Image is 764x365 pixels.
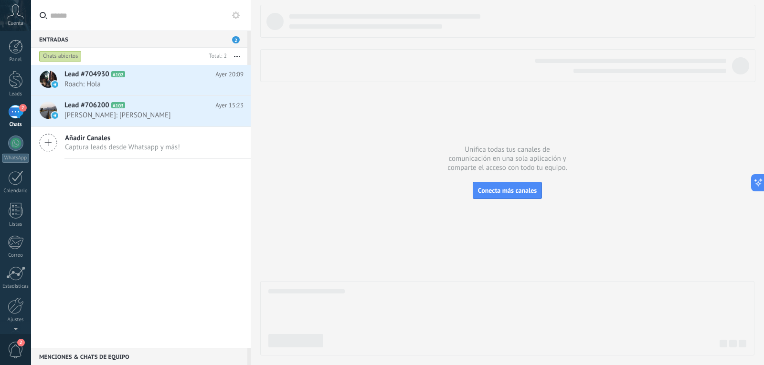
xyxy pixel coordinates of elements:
div: WhatsApp [2,154,29,163]
img: telegram-sm.svg [52,112,58,119]
div: Correo [2,252,30,259]
div: Entradas [31,31,247,48]
span: Ayer 20:09 [215,70,244,79]
span: Lead #704930 [64,70,109,79]
span: A102 [111,71,125,77]
span: Captura leads desde Whatsapp y más! [65,143,180,152]
span: Roach: Hola [64,80,225,89]
span: [PERSON_NAME]: [PERSON_NAME] [64,111,225,120]
span: 2 [232,36,240,43]
span: A103 [111,102,125,108]
span: Lead #706200 [64,101,109,110]
div: Menciones & Chats de equipo [31,348,247,365]
span: 2 [17,339,25,346]
div: Leads [2,91,30,97]
span: Añadir Canales [65,134,180,143]
a: Lead #706200 A103 Ayer 15:23 [PERSON_NAME]: [PERSON_NAME] [31,96,251,126]
span: Ayer 15:23 [215,101,244,110]
div: Total: 2 [205,52,227,61]
div: Calendario [2,188,30,194]
div: Panel [2,57,30,63]
div: Estadísticas [2,283,30,290]
div: Chats abiertos [39,51,82,62]
div: Chats [2,122,30,128]
div: Ajustes [2,317,30,323]
button: Conecta más canales [473,182,542,199]
span: 2 [19,104,27,112]
img: telegram-sm.svg [52,81,58,88]
a: Lead #704930 A102 Ayer 20:09 Roach: Hola [31,65,251,95]
span: Conecta más canales [478,186,537,195]
span: Cuenta [8,21,23,27]
div: Listas [2,221,30,228]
